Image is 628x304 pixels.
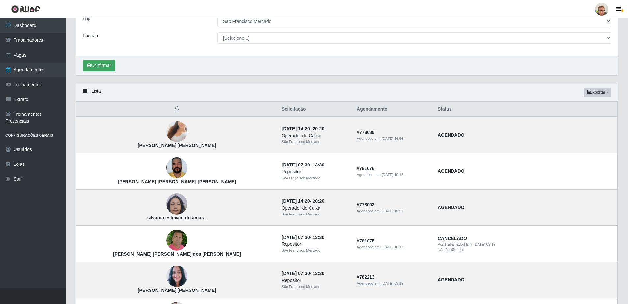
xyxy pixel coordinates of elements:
[382,245,403,249] time: [DATE] 10:12
[438,247,614,253] div: Não Justificado
[83,15,91,22] label: Loja
[313,235,324,240] time: 13:30
[282,212,349,217] div: São Francisco Mercado
[382,281,403,285] time: [DATE] 09:19
[438,132,465,138] strong: AGENDADO
[282,248,349,253] div: São Francisco Mercado
[438,277,465,282] strong: AGENDADO
[138,143,216,148] strong: [PERSON_NAME] [PERSON_NAME]
[83,60,115,71] button: Confirmar
[313,271,324,276] time: 13:30
[282,168,349,175] div: Repositor
[282,241,349,248] div: Repositor
[282,175,349,181] div: São Francisco Mercado
[282,139,349,145] div: São Francisco Mercado
[357,208,430,214] div: Agendado em:
[313,198,324,204] time: 20:20
[147,215,207,220] strong: silvania estevam do amaral
[83,32,98,39] label: Função
[166,190,187,218] img: silvania estevam do amaral
[382,137,403,140] time: [DATE] 16:56
[166,154,187,182] img: José terto de Lima neto
[278,102,353,117] th: Solicitação
[138,288,216,293] strong: [PERSON_NAME] [PERSON_NAME]
[357,274,375,280] strong: # 782213
[382,209,403,213] time: [DATE] 16:57
[11,5,40,13] img: CoreUI Logo
[438,242,614,247] div: | Em:
[438,242,464,246] span: Por: Trabalhador
[282,235,324,240] strong: -
[282,205,349,212] div: Operador de Caixa
[282,162,310,167] time: [DATE] 07:30
[282,126,310,131] time: [DATE] 14:20
[282,126,324,131] strong: -
[166,228,187,252] img: Jackson Macedo dos Santos
[438,236,467,241] strong: CANCELADO
[382,173,403,177] time: [DATE] 10:13
[474,242,495,246] time: [DATE] 09:17
[118,179,236,184] strong: [PERSON_NAME] [PERSON_NAME] [PERSON_NAME]
[282,198,324,204] strong: -
[357,238,375,243] strong: # 781075
[434,102,618,117] th: Status
[76,84,618,101] div: Lista
[357,166,375,171] strong: # 781076
[166,113,187,150] img: Raiana Arruda de Lima
[357,244,430,250] div: Agendado em:
[313,162,324,167] time: 13:30
[166,265,187,289] img: Erica Larissa Santos Amorim
[313,126,324,131] time: 20:20
[282,277,349,284] div: Repositor
[113,251,241,257] strong: [PERSON_NAME] [PERSON_NAME] dos [PERSON_NAME]
[584,88,611,97] button: Exportar
[357,172,430,178] div: Agendado em:
[357,281,430,286] div: Agendado em:
[357,202,375,207] strong: # 778093
[282,235,310,240] time: [DATE] 07:30
[282,132,349,139] div: Operador de Caixa
[357,130,375,135] strong: # 778086
[282,284,349,290] div: São Francisco Mercado
[282,198,310,204] time: [DATE] 14:20
[438,205,465,210] strong: AGENDADO
[282,271,324,276] strong: -
[357,136,430,141] div: Agendado em:
[353,102,434,117] th: Agendamento
[438,168,465,174] strong: AGENDADO
[282,162,324,167] strong: -
[282,271,310,276] time: [DATE] 07:30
